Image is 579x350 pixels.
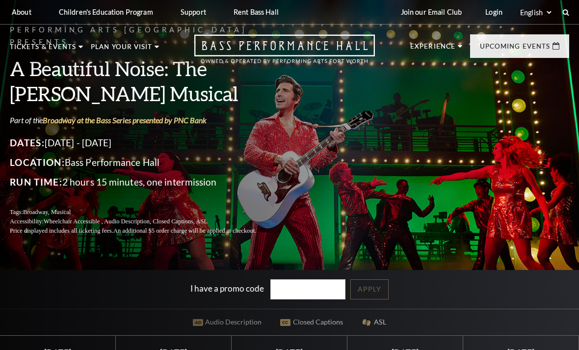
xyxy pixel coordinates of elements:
p: Price displayed includes all ticketing fees. [10,226,280,236]
span: Location: [10,157,65,168]
p: Tickets & Events [10,44,76,55]
p: Bass Performance Hall [10,155,280,170]
p: Tags: [10,208,280,217]
p: Plan Your Visit [91,44,152,55]
p: Accessibility: [10,217,280,226]
p: Part of the [10,115,280,126]
p: Rent Bass Hall [234,8,279,16]
p: Support [181,8,206,16]
select: Select: [518,8,553,17]
p: Upcoming Events [480,43,550,55]
p: Experience [410,43,455,55]
p: [DATE] - [DATE] [10,135,280,151]
h3: A Beautiful Noise: The [PERSON_NAME] Musical [10,56,280,106]
span: An additional $5 order charge will be applied at checkout. [113,227,256,234]
p: Children's Education Program [59,8,153,16]
span: Dates: [10,137,45,148]
p: 2 hours 15 minutes, one intermission [10,174,280,190]
span: Run Time: [10,176,62,188]
p: About [12,8,31,16]
span: Wheelchair Accessible , Audio Description, Closed Captions, ASL [44,218,208,225]
label: I have a promo code [190,283,264,294]
span: Broadway, Musical [23,209,71,215]
a: Broadway at the Bass Series presented by PNC Bank [43,115,207,125]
